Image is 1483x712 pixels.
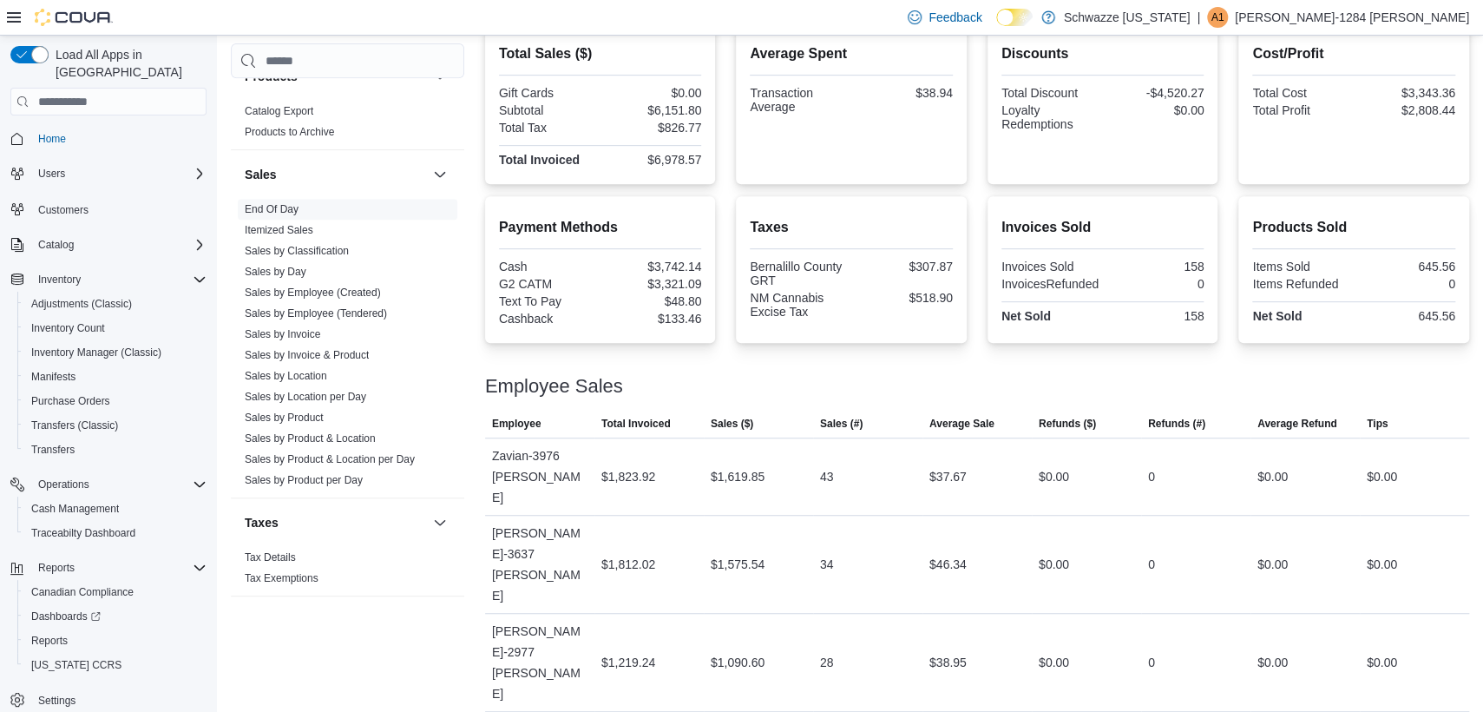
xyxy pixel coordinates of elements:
[31,163,72,184] button: Users
[24,498,207,519] span: Cash Management
[24,415,207,436] span: Transfers (Classic)
[31,443,75,457] span: Transfers
[31,198,207,220] span: Customers
[24,655,128,676] a: [US_STATE] CCRS
[31,394,110,408] span: Purchase Orders
[31,419,118,432] span: Transfers (Classic)
[245,223,313,237] span: Itemized Sales
[1001,86,1099,100] div: Total Discount
[485,614,594,711] div: [PERSON_NAME]-2977 [PERSON_NAME]
[499,260,597,274] div: Cash
[24,655,207,676] span: Washington CCRS
[24,606,108,627] a: Dashboards
[820,417,863,431] span: Sales (#)
[1357,86,1455,100] div: $3,343.36
[601,417,671,431] span: Total Invoiced
[245,224,313,236] a: Itemized Sales
[855,86,953,100] div: $38.94
[855,260,953,274] div: $307.87
[245,245,349,257] a: Sales by Classification
[1367,466,1397,487] div: $0.00
[17,413,213,438] button: Transfers (Classic)
[485,376,623,397] h3: Employee Sales
[1367,652,1397,673] div: $0.00
[38,203,89,217] span: Customers
[601,554,655,575] div: $1,812.02
[1148,554,1155,575] div: 0
[31,370,75,384] span: Manifests
[245,514,426,531] button: Taxes
[485,516,594,613] div: [PERSON_NAME]-3637 [PERSON_NAME]
[31,269,207,290] span: Inventory
[3,556,213,580] button: Reports
[1001,277,1099,291] div: InvoicesRefunded
[17,316,213,340] button: Inventory Count
[17,653,213,677] button: [US_STATE] CCRS
[929,554,967,575] div: $46.34
[1207,7,1228,28] div: Andrew-1284 Grimm
[17,629,213,653] button: Reports
[1357,309,1455,323] div: 645.56
[1001,103,1099,131] div: Loyalty Redemptions
[24,582,207,603] span: Canadian Compliance
[245,125,334,139] span: Products to Archive
[1148,652,1155,673] div: 0
[1357,103,1455,117] div: $2,808.44
[820,466,834,487] div: 43
[245,550,296,564] span: Tax Details
[711,554,764,575] div: $1,575.54
[231,547,464,596] div: Taxes
[604,121,702,135] div: $826.77
[245,452,415,466] span: Sales by Product & Location per Day
[31,129,73,149] a: Home
[17,497,213,521] button: Cash Management
[24,630,75,651] a: Reports
[1257,554,1288,575] div: $0.00
[1252,260,1350,274] div: Items Sold
[1211,7,1224,28] span: A1
[31,502,119,516] span: Cash Management
[245,126,334,138] a: Products to Archive
[24,606,207,627] span: Dashboards
[499,312,597,326] div: Cashback
[1001,260,1099,274] div: Invoices Sold
[3,126,213,151] button: Home
[31,321,105,335] span: Inventory Count
[245,307,387,320] a: Sales by Employee (Tendered)
[604,103,702,117] div: $6,151.80
[231,199,464,498] div: Sales
[3,196,213,221] button: Customers
[38,694,75,708] span: Settings
[499,217,702,238] h2: Payment Methods
[38,238,74,252] span: Catalog
[245,265,306,279] span: Sales by Day
[31,689,207,711] span: Settings
[430,164,450,185] button: Sales
[245,327,320,341] span: Sales by Invoice
[24,523,207,544] span: Traceabilty Dashboard
[24,342,207,363] span: Inventory Manager (Classic)
[17,292,213,316] button: Adjustments (Classic)
[245,286,381,300] span: Sales by Employee (Created)
[485,438,594,515] div: Zavian-3976 [PERSON_NAME]
[245,453,415,465] a: Sales by Product & Location per Day
[24,391,207,412] span: Purchase Orders
[499,121,597,135] div: Total Tax
[245,571,318,585] span: Tax Exemptions
[1001,43,1204,64] h2: Discounts
[17,580,213,604] button: Canadian Compliance
[17,521,213,545] button: Traceabilty Dashboard
[604,312,702,326] div: $133.46
[31,474,96,495] button: Operations
[929,417,994,431] span: Average Sale
[1148,417,1205,431] span: Refunds (#)
[17,438,213,462] button: Transfers
[245,244,349,258] span: Sales by Classification
[1252,309,1302,323] strong: Net Sold
[24,318,112,339] a: Inventory Count
[1001,309,1051,323] strong: Net Sold
[24,342,168,363] a: Inventory Manager (Classic)
[24,366,82,387] a: Manifests
[820,554,834,575] div: 34
[1252,277,1350,291] div: Items Refunded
